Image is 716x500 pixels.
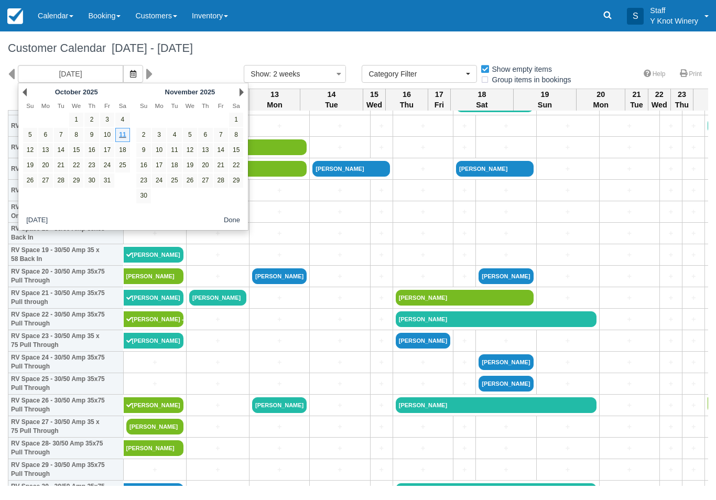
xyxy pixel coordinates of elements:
[479,335,533,346] a: +
[602,164,657,175] a: +
[183,158,197,172] a: 19
[186,102,194,109] span: Wednesday
[685,271,702,282] a: +
[252,268,307,284] a: [PERSON_NAME]
[685,421,702,432] a: +
[152,128,166,142] a: 3
[38,128,52,142] a: 6
[244,65,346,83] button: Show: 2 weeks
[396,164,450,175] a: +
[312,161,389,177] a: [PERSON_NAME]
[214,143,228,157] a: 14
[229,158,243,172] a: 22
[115,113,129,127] a: 4
[312,271,367,282] a: +
[84,158,99,172] a: 23
[685,185,702,196] a: +
[479,376,533,392] a: [PERSON_NAME]
[183,128,197,142] a: 5
[198,143,212,157] a: 13
[396,464,450,475] a: +
[602,185,657,196] a: +
[456,142,473,153] a: +
[23,88,27,96] a: Prev
[373,464,390,475] a: +
[663,292,679,303] a: +
[396,142,450,153] a: +
[23,143,37,157] a: 12
[54,143,68,157] a: 14
[479,443,533,454] a: +
[396,290,534,306] a: [PERSON_NAME]
[456,443,473,454] a: +
[450,89,513,111] th: 18 Sat
[312,121,367,132] a: +
[479,228,533,239] a: +
[100,143,114,157] a: 17
[685,378,702,389] a: +
[663,142,679,153] a: +
[240,88,244,96] a: Next
[373,249,390,260] a: +
[312,249,367,260] a: +
[456,421,473,432] a: +
[602,206,657,218] a: +
[38,173,52,188] a: 27
[100,128,114,142] a: 10
[373,421,390,432] a: +
[602,271,657,282] a: +
[252,421,307,432] a: +
[396,228,450,239] a: +
[539,378,596,389] a: +
[84,128,99,142] a: 9
[480,72,578,88] label: Group items in bookings
[69,173,83,188] a: 29
[373,206,390,218] a: +
[312,464,367,475] a: +
[8,42,708,55] h1: Customer Calendar
[189,314,246,325] a: +
[183,143,197,157] a: 12
[312,335,367,346] a: +
[602,314,657,325] a: +
[602,121,657,132] a: +
[115,143,129,157] a: 18
[456,335,473,346] a: +
[685,314,702,325] a: +
[124,333,184,349] a: [PERSON_NAME]
[88,102,95,109] span: Thursday
[648,89,670,111] th: 22 Wed
[312,443,367,454] a: +
[663,121,679,132] a: +
[479,268,533,284] a: [PERSON_NAME]
[602,443,657,454] a: +
[373,400,390,411] a: +
[663,314,679,325] a: +
[602,292,657,303] a: +
[456,185,473,196] a: +
[663,421,679,432] a: +
[136,158,150,172] a: 16
[124,311,184,327] a: [PERSON_NAME] - we are one
[171,102,178,109] span: Tuesday
[189,335,246,346] a: +
[189,400,246,411] a: +
[479,421,533,432] a: +
[189,421,246,432] a: +
[663,357,679,368] a: +
[685,142,702,153] a: +
[84,173,99,188] a: 30
[312,185,367,196] a: +
[126,419,183,434] a: [PERSON_NAME]
[539,292,596,303] a: +
[214,173,228,188] a: 28
[539,335,596,346] a: +
[136,173,150,188] a: 23
[252,443,307,454] a: +
[198,173,212,188] a: 27
[69,158,83,172] a: 22
[396,378,450,389] a: +
[663,206,679,218] a: +
[100,113,114,127] a: 3
[456,161,533,177] a: [PERSON_NAME]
